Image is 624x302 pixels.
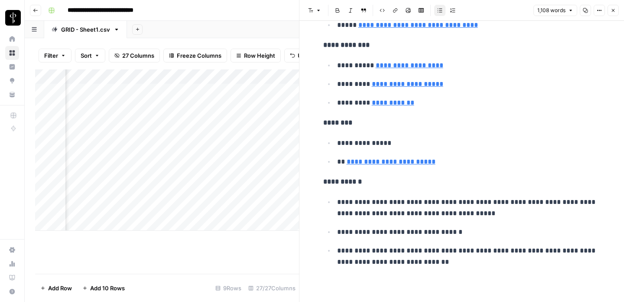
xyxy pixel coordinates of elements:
[77,281,130,295] button: Add 10 Rows
[231,49,281,62] button: Row Height
[244,51,275,60] span: Row Height
[245,281,299,295] div: 27/27 Columns
[5,32,19,46] a: Home
[109,49,160,62] button: 27 Columns
[5,285,19,299] button: Help + Support
[5,243,19,257] a: Settings
[61,25,110,34] div: GRID - Sheet1.csv
[122,51,154,60] span: 27 Columns
[44,51,58,60] span: Filter
[35,281,77,295] button: Add Row
[44,21,127,38] a: GRID - Sheet1.csv
[5,10,21,26] img: LP Production Workloads Logo
[48,284,72,292] span: Add Row
[5,7,19,29] button: Workspace: LP Production Workloads
[90,284,125,292] span: Add 10 Rows
[5,46,19,60] a: Browse
[212,281,245,295] div: 9 Rows
[5,88,19,102] a: Your Data
[5,257,19,271] a: Usage
[5,271,19,285] a: Learning Hub
[39,49,71,62] button: Filter
[75,49,105,62] button: Sort
[284,49,318,62] button: Undo
[5,74,19,88] a: Opportunities
[177,51,221,60] span: Freeze Columns
[533,5,577,16] button: 1,108 words
[537,7,565,14] span: 1,108 words
[163,49,227,62] button: Freeze Columns
[5,60,19,74] a: Insights
[81,51,92,60] span: Sort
